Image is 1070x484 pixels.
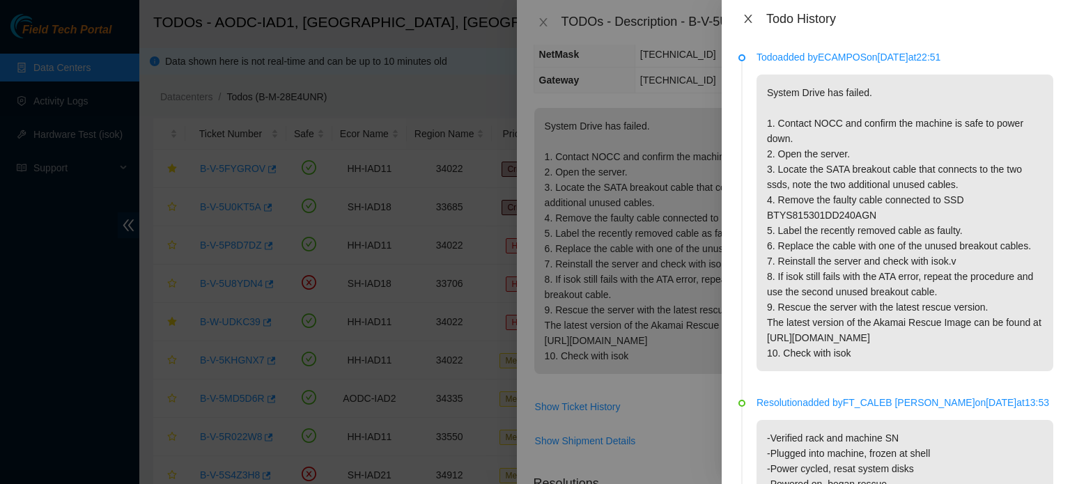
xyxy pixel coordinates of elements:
[766,11,1053,26] div: Todo History
[757,395,1053,410] p: Resolution added by FT_CALEB [PERSON_NAME] on [DATE] at 13:53
[738,13,758,26] button: Close
[743,13,754,24] span: close
[757,75,1053,371] p: System Drive has failed. 1. Contact NOCC and confirm the machine is safe to power down. 2. Open t...
[757,49,1053,65] p: Todo added by ECAMPOS on [DATE] at 22:51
